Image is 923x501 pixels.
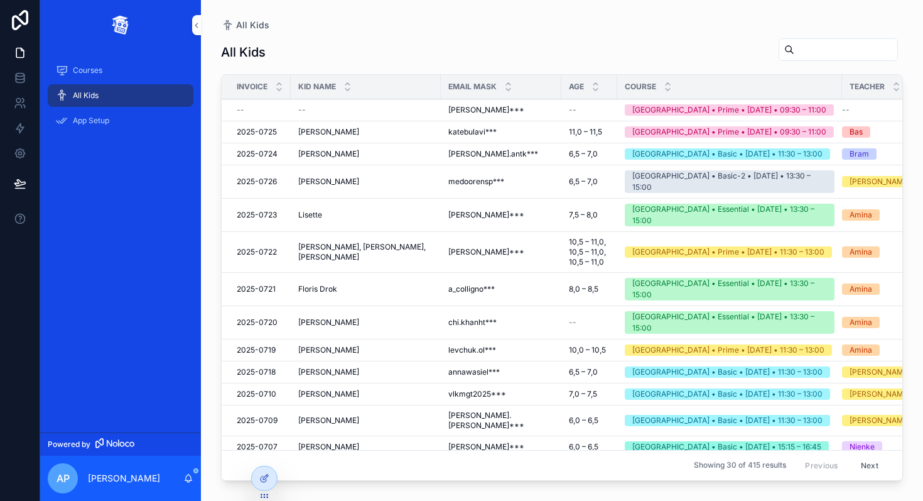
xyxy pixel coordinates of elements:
span: 2025-0726 [237,177,277,187]
span: 6,0 – 6,5 [569,442,598,452]
a: [GEOGRAPHIC_DATA] • Basic-2 • [DATE] • 13:30 – 15:00 [625,170,834,193]
a: 2025-0709 [237,416,283,426]
span: 2025-0720 [237,317,278,328]
span: All Kids [236,19,269,31]
span: [PERSON_NAME] [298,127,359,137]
span: [PERSON_NAME] [298,442,359,452]
span: 2025-0722 [237,247,277,257]
div: [GEOGRAPHIC_DATA] • Essential • [DATE] • 13:30 – 15:00 [632,278,827,300]
a: Courses [48,59,193,82]
a: [PERSON_NAME].[PERSON_NAME]*** [448,410,554,431]
a: -- [237,105,283,115]
span: 6,5 – 7,0 [569,149,598,159]
span: App Setup [73,116,109,126]
a: [PERSON_NAME] [298,127,433,137]
a: 2025-0724 [237,149,283,159]
span: 2025-0725 [237,127,277,137]
a: 10,0 – 10,5 [569,345,610,355]
span: -- [842,105,850,115]
a: [PERSON_NAME] [298,367,433,377]
a: [PERSON_NAME] [298,317,433,328]
a: [GEOGRAPHIC_DATA] • Basic • [DATE] • 15:15 – 16:45 [625,441,834,453]
span: [PERSON_NAME].antk*** [448,149,538,159]
div: [GEOGRAPHIC_DATA] • Essential • [DATE] • 13:30 – 15:00 [632,204,827,226]
span: -- [237,105,244,115]
a: [GEOGRAPHIC_DATA] • Prime • [DATE] • 09:30 – 11:00 [625,126,834,138]
span: 7,0 – 7,5 [569,389,597,399]
button: Next [852,456,887,475]
a: All Kids [221,19,269,31]
span: -- [298,105,306,115]
a: [GEOGRAPHIC_DATA] • Prime • [DATE] • 11:30 – 13:00 [625,246,834,258]
span: Course [625,82,656,92]
span: [PERSON_NAME]*** [448,247,524,257]
div: [GEOGRAPHIC_DATA] • Prime • [DATE] • 11:30 – 13:00 [632,344,824,356]
div: [GEOGRAPHIC_DATA] • Basic • [DATE] • 11:30 – 13:00 [632,366,823,378]
span: Teacher [850,82,885,92]
a: Amina [842,317,921,328]
a: 2025-0721 [237,284,283,294]
a: [GEOGRAPHIC_DATA] • Prime • [DATE] • 11:30 – 13:00 [625,344,834,356]
a: 2025-0726 [237,177,283,187]
a: -- [569,105,610,115]
div: [PERSON_NAME] [850,366,910,378]
a: [PERSON_NAME] [298,177,433,187]
a: 2025-0720 [237,317,283,328]
div: Nienke [850,441,875,453]
span: [PERSON_NAME] [298,317,359,328]
a: -- [842,105,921,115]
div: [PERSON_NAME] [850,176,910,187]
span: 2025-0719 [237,345,276,355]
a: [PERSON_NAME]*** [448,442,554,452]
span: Courses [73,65,102,75]
span: [PERSON_NAME]*** [448,442,524,452]
a: [PERSON_NAME]*** [448,105,554,115]
a: [GEOGRAPHIC_DATA] • Essential • [DATE] • 13:30 – 15:00 [625,311,834,334]
div: Amina [850,317,872,328]
a: [GEOGRAPHIC_DATA] • Basic • [DATE] • 11:30 – 13:00 [625,415,834,426]
span: Invoice [237,82,267,92]
a: [PERSON_NAME]*** [448,210,554,220]
a: [PERSON_NAME] [298,442,433,452]
span: [PERSON_NAME] [298,149,359,159]
a: 2025-0719 [237,345,283,355]
a: [PERSON_NAME], [PERSON_NAME], [PERSON_NAME] [298,242,433,262]
a: 2025-0710 [237,389,283,399]
span: 6,5 – 7,0 [569,367,598,377]
span: 2025-0721 [237,284,276,294]
a: [PERSON_NAME] [842,176,921,187]
span: [PERSON_NAME] [298,177,359,187]
span: Showing 30 of 415 results [694,461,786,471]
span: 2025-0710 [237,389,276,399]
div: [GEOGRAPHIC_DATA] • Prime • [DATE] • 09:30 – 11:00 [632,126,826,138]
div: [GEOGRAPHIC_DATA] • Prime • [DATE] • 11:30 – 13:00 [632,246,824,258]
span: Powered by [48,439,90,449]
span: 2025-0718 [237,367,276,377]
span: [PERSON_NAME]*** [448,105,524,115]
div: [GEOGRAPHIC_DATA] • Basic • [DATE] • 11:30 – 13:00 [632,388,823,400]
span: Lisette [298,210,322,220]
div: [GEOGRAPHIC_DATA] • Basic-2 • [DATE] • 13:30 – 15:00 [632,170,827,193]
a: [PERSON_NAME].antk*** [448,149,554,159]
span: -- [569,105,576,115]
span: Kid Name [298,82,336,92]
a: 7,5 – 8,0 [569,210,610,220]
a: [PERSON_NAME] [842,388,921,400]
a: 10,5 – 11,0, 10,5 – 11,0, 10,5 – 11,0 [569,237,610,267]
a: Floris Drok [298,284,433,294]
a: [PERSON_NAME] [298,389,433,399]
div: [GEOGRAPHIC_DATA] • Basic • [DATE] • 11:30 – 13:00 [632,415,823,426]
div: Bram [850,148,869,160]
a: Amina [842,246,921,258]
a: Lisette [298,210,433,220]
a: 11,0 – 11,5 [569,127,610,137]
a: 7,0 – 7,5 [569,389,610,399]
h1: All Kids [221,43,266,61]
span: 10,0 – 10,5 [569,345,606,355]
div: Amina [850,209,872,221]
a: [PERSON_NAME] [298,345,433,355]
span: [PERSON_NAME] [298,389,359,399]
a: [PERSON_NAME] [842,366,921,378]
